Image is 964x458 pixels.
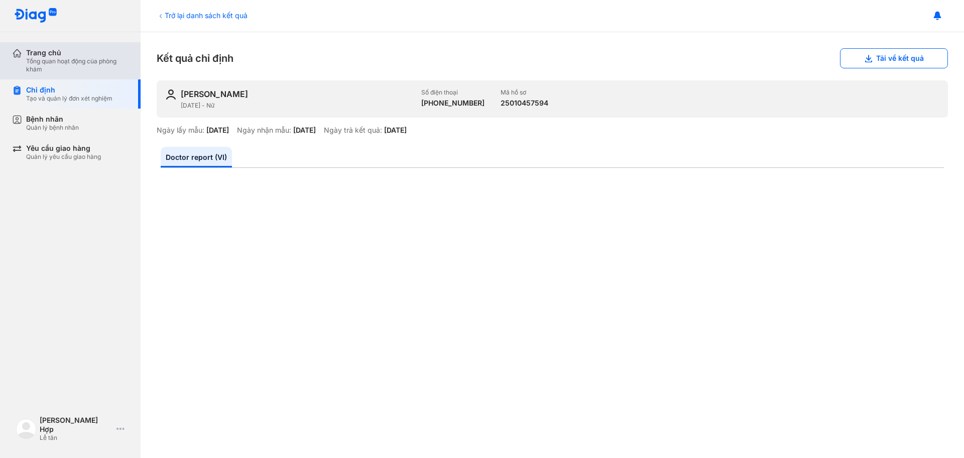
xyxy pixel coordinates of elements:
[157,10,248,21] div: Trở lại danh sách kết quả
[40,416,112,434] div: [PERSON_NAME] Hợp
[293,126,316,135] div: [DATE]
[26,144,101,153] div: Yêu cầu giao hàng
[26,85,112,95] div: Chỉ định
[206,126,229,135] div: [DATE]
[237,126,291,135] div: Ngày nhận mẫu:
[26,95,112,103] div: Tạo và quản lý đơn xét nghiệm
[324,126,382,135] div: Ngày trả kết quả:
[16,419,36,439] img: logo
[26,57,129,73] div: Tổng quan hoạt động của phòng khám
[181,88,248,100] div: [PERSON_NAME]
[14,8,57,24] img: logo
[26,48,129,57] div: Trang chủ
[501,99,548,108] div: 25010457594
[157,48,948,68] div: Kết quả chỉ định
[157,126,204,135] div: Ngày lấy mẫu:
[40,434,112,442] div: Lễ tân
[501,88,548,97] div: Mã hồ sơ
[165,88,177,101] img: user-icon
[26,153,101,161] div: Quản lý yêu cầu giao hàng
[161,147,232,167] a: Doctor report (VI)
[421,88,485,97] div: Số điện thoại
[26,124,79,132] div: Quản lý bệnh nhân
[384,126,407,135] div: [DATE]
[26,115,79,124] div: Bệnh nhân
[421,99,485,108] div: [PHONE_NUMBER]
[840,48,948,68] button: Tải về kết quả
[181,102,413,110] div: [DATE] - Nữ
